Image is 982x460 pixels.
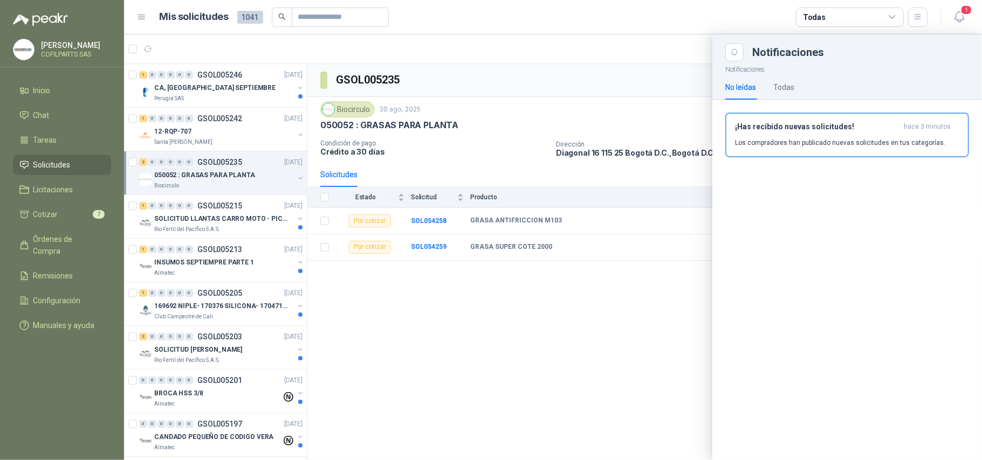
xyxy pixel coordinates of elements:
button: Close [725,43,744,61]
span: hace 3 minutos [904,122,951,131]
a: Órdenes de Compra [13,229,111,261]
span: search [278,13,286,20]
div: Todas [773,81,794,93]
span: Órdenes de Compra [33,233,101,257]
button: ¡Has recibido nuevas solicitudes!hace 3 minutos Los compradores han publicado nuevas solicitudes ... [725,113,969,157]
span: Solicitudes [33,159,71,171]
p: Los compradores han publicado nuevas solicitudes en tus categorías. [735,138,945,148]
span: 7 [93,210,105,219]
span: Tareas [33,134,57,146]
a: Licitaciones [13,179,111,200]
span: Licitaciones [33,184,73,196]
h3: ¡Has recibido nuevas solicitudes! [735,122,899,131]
span: Inicio [33,85,51,96]
span: Configuración [33,295,81,306]
p: COFILPARTS SAS [41,51,108,58]
h1: Mis solicitudes [160,9,229,25]
img: Logo peakr [13,13,68,26]
a: Cotizar7 [13,204,111,225]
span: Chat [33,109,50,121]
button: 1 [950,8,969,27]
p: [PERSON_NAME] [41,41,108,49]
div: Notificaciones [752,47,969,58]
span: Remisiones [33,270,73,282]
a: Solicitudes [13,155,111,175]
span: Cotizar [33,208,58,220]
a: Manuales y ayuda [13,315,111,336]
a: Inicio [13,80,111,101]
span: Manuales y ayuda [33,319,95,331]
div: Todas [803,11,826,23]
p: Notificaciones [712,61,982,75]
span: 1 [960,5,972,15]
a: Remisiones [13,266,111,286]
div: No leídas [725,81,756,93]
img: Company Logo [13,39,34,60]
a: Configuración [13,290,111,311]
span: 1041 [237,11,263,24]
a: Tareas [13,130,111,150]
a: Chat [13,105,111,126]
